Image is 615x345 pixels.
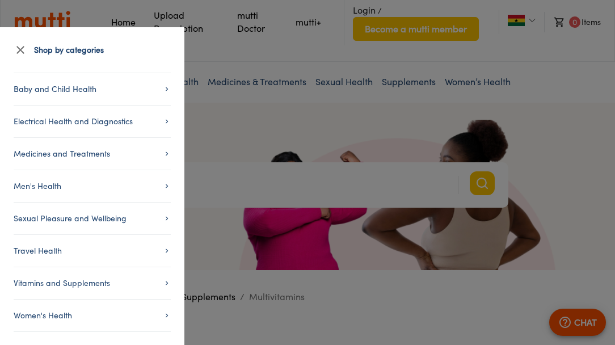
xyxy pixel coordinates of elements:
[14,212,171,225] span: Sexual Pleasure and Wellbeing
[14,309,171,322] span: Women's Health
[14,82,171,96] span: Baby and Child Health
[34,44,104,55] p: Shop by categories
[14,115,171,128] span: Electrical Health and Diagnostics
[14,147,171,161] span: Medicines and Treatments
[14,179,171,193] span: Men's Health
[14,244,171,258] span: Travel Health
[14,276,171,290] span: Vitamins and Supplements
